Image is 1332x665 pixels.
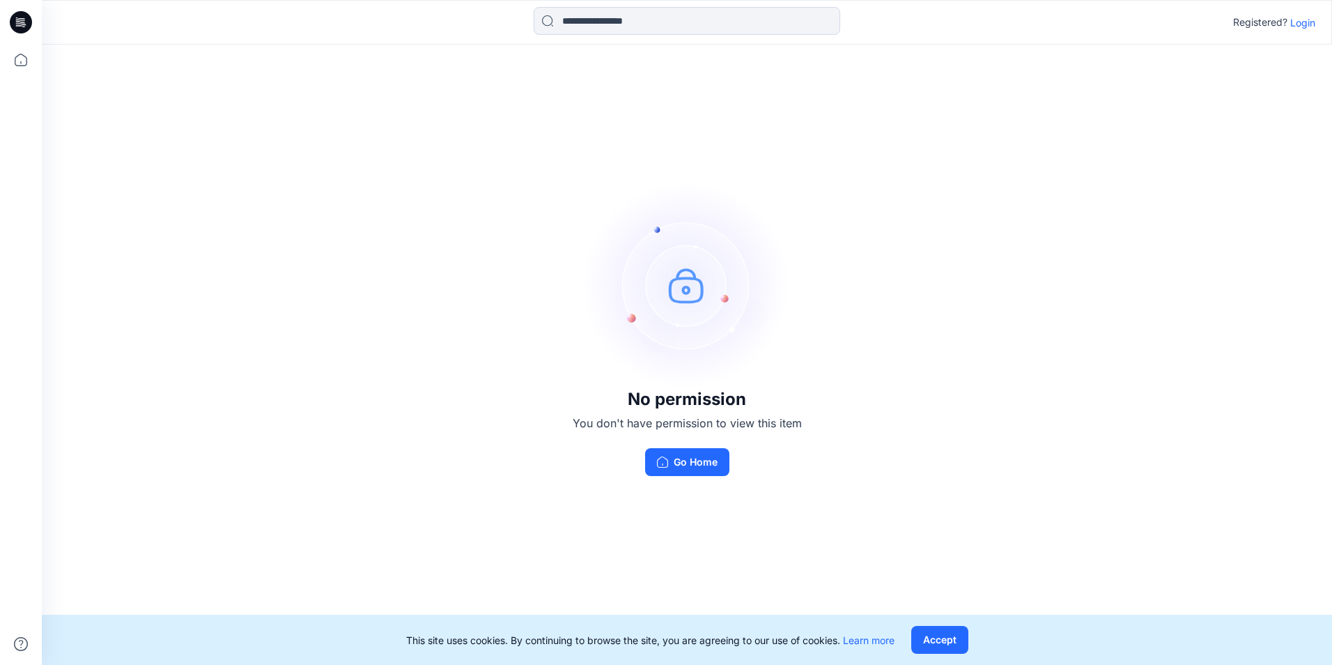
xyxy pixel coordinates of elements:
img: no-perm.svg [582,181,791,390]
p: You don't have permission to view this item [573,415,802,431]
button: Go Home [645,448,729,476]
p: Login [1290,15,1315,30]
a: Learn more [843,634,895,646]
p: Registered? [1233,14,1287,31]
p: This site uses cookies. By continuing to browse the site, you are agreeing to our use of cookies. [406,633,895,648]
h3: No permission [573,390,802,409]
button: Accept [911,626,968,654]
